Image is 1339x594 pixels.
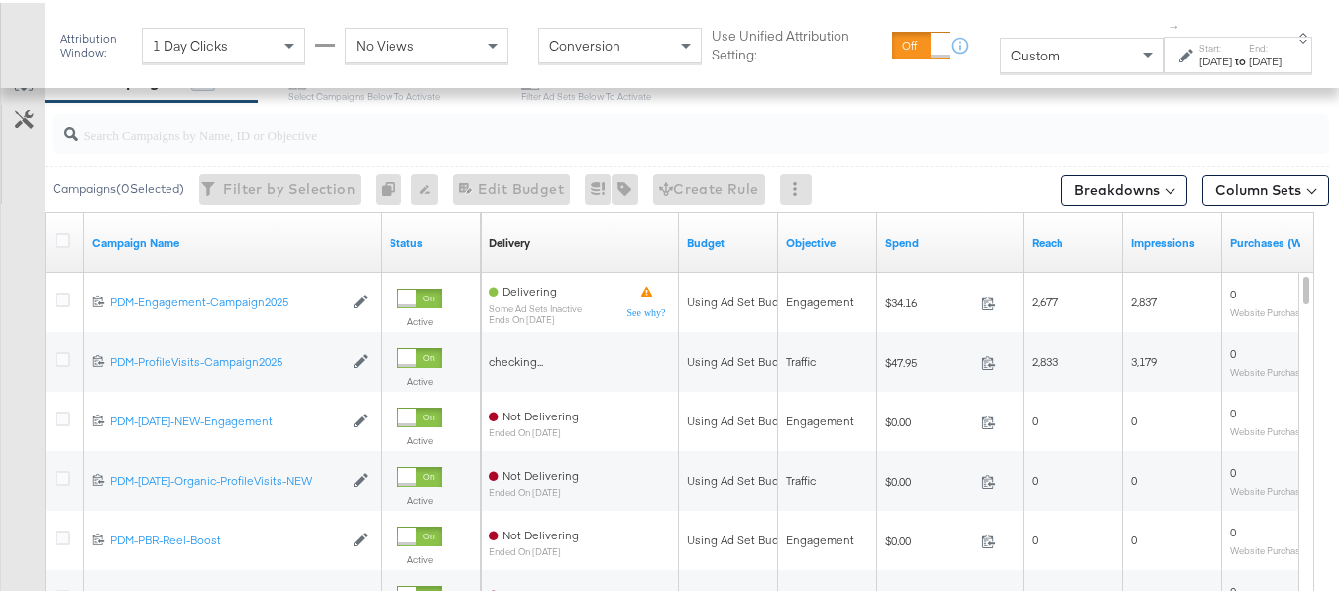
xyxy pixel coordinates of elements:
[885,531,973,545] span: $0.00
[1032,530,1038,544] span: 0
[489,300,582,311] sub: Some Ad Sets Inactive
[786,351,816,366] span: Traffic
[786,530,854,544] span: Engagement
[1032,292,1058,306] span: 2,677
[489,232,530,248] a: Reflects the ability of your Ad Campaign to achieve delivery based on ad states, schedule and bud...
[1230,482,1310,494] sub: Website Purchases
[885,293,973,307] span: $34.16
[502,281,557,296] span: Delivering
[376,171,411,202] div: 0
[502,465,579,480] span: Not Delivering
[110,351,343,367] div: PDM-ProfileVisits-Campaign2025
[489,311,582,322] sub: ends on [DATE]
[397,491,442,504] label: Active
[1032,470,1038,485] span: 0
[110,530,343,546] a: PDM-PBR-Reel-Boost
[489,351,543,366] span: checking...
[687,351,797,367] div: Using Ad Set Budget
[110,351,343,368] a: PDM-ProfileVisits-Campaign2025
[786,292,854,306] span: Engagement
[59,29,132,57] div: Attribution Window:
[1131,470,1137,485] span: 0
[110,292,343,308] a: PDM-Engagement-Campaign2025
[687,530,797,545] div: Using Ad Set Budget
[390,232,473,248] a: Shows the current state of your Ad Campaign.
[1249,39,1282,52] label: End:
[1199,51,1232,66] div: [DATE]
[712,24,883,60] label: Use Unified Attribution Setting:
[1202,172,1329,203] button: Column Sets
[1230,363,1310,375] sub: Website Purchases
[489,543,579,554] sub: ended on [DATE]
[92,232,374,248] a: Your campaign name.
[397,372,442,385] label: Active
[489,232,530,248] div: Delivery
[502,406,579,420] span: Not Delivering
[1032,411,1038,425] span: 0
[153,34,228,52] span: 1 Day Clicks
[356,34,414,52] span: No Views
[489,424,579,435] sub: ended on [DATE]
[1011,44,1060,61] span: Custom
[687,292,797,307] div: Using Ad Set Budget
[1061,172,1187,203] button: Breakdowns
[397,312,442,325] label: Active
[110,411,343,427] a: PDM-[DATE]-NEW-Engagement
[885,471,973,486] span: $0.00
[1230,343,1236,358] span: 0
[1230,284,1236,298] span: 0
[110,470,343,486] div: PDM-[DATE]-Organic-ProfileVisits-NEW
[489,484,579,495] sub: ended on [DATE]
[1131,292,1157,306] span: 2,837
[1032,232,1115,248] a: The number of people your ad was served to.
[1230,541,1310,553] sub: Website Purchases
[1230,462,1236,477] span: 0
[786,232,869,248] a: Your campaign's objective.
[1230,403,1236,417] span: 0
[885,352,973,367] span: $47.95
[110,411,343,426] div: PDM-[DATE]-NEW-Engagement
[1199,39,1232,52] label: Start:
[786,470,816,485] span: Traffic
[78,104,1216,143] input: Search Campaigns by Name, ID or Objective
[1230,522,1236,536] span: 0
[110,292,343,307] div: PDM-Engagement-Campaign2025
[53,178,184,195] div: Campaigns ( 0 Selected)
[687,411,797,426] div: Using Ad Set Budget
[549,34,620,52] span: Conversion
[110,530,343,545] div: PDM-PBR-Reel-Boost
[1131,530,1137,544] span: 0
[1131,232,1214,248] a: The number of times your ad was served. On mobile apps an ad is counted as served the first time ...
[397,550,442,563] label: Active
[885,412,973,426] span: $0.00
[110,470,343,487] a: PDM-[DATE]-Organic-ProfileVisits-NEW
[1131,351,1157,366] span: 3,179
[397,431,442,444] label: Active
[1230,422,1310,434] sub: Website Purchases
[687,232,770,248] a: The maximum amount you're willing to spend on your ads, on average each day or over the lifetime ...
[786,411,854,425] span: Engagement
[885,232,1016,248] a: The total amount spent to date.
[1249,51,1282,66] div: [DATE]
[687,470,797,486] div: Using Ad Set Budget
[1032,351,1058,366] span: 2,833
[1166,21,1184,28] span: ↑
[1230,303,1310,315] sub: Website Purchases
[502,525,579,539] span: Not Delivering
[1232,51,1249,65] strong: to
[1131,411,1137,425] span: 0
